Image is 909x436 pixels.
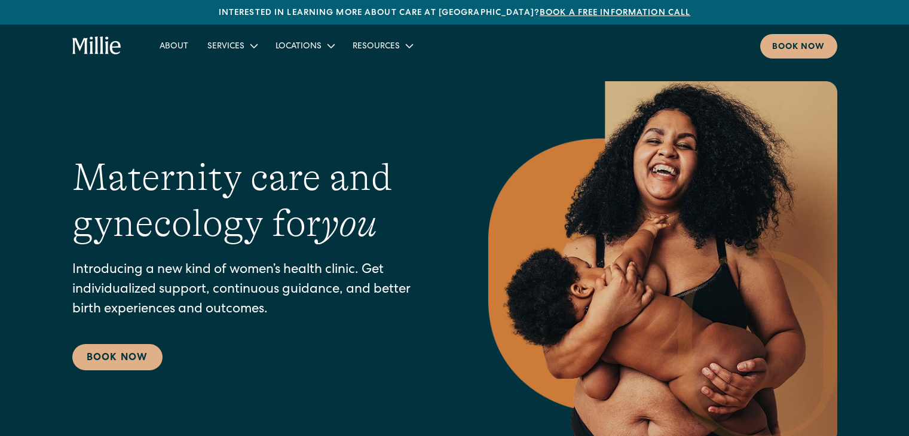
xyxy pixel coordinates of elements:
[321,202,377,245] em: you
[198,36,266,56] div: Services
[353,41,400,53] div: Resources
[207,41,244,53] div: Services
[150,36,198,56] a: About
[276,41,322,53] div: Locations
[772,41,825,54] div: Book now
[72,261,440,320] p: Introducing a new kind of women’s health clinic. Get individualized support, continuous guidance,...
[72,344,163,370] a: Book Now
[540,9,690,17] a: Book a free information call
[72,155,440,247] h1: Maternity care and gynecology for
[72,36,122,56] a: home
[343,36,421,56] div: Resources
[760,34,837,59] a: Book now
[266,36,343,56] div: Locations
